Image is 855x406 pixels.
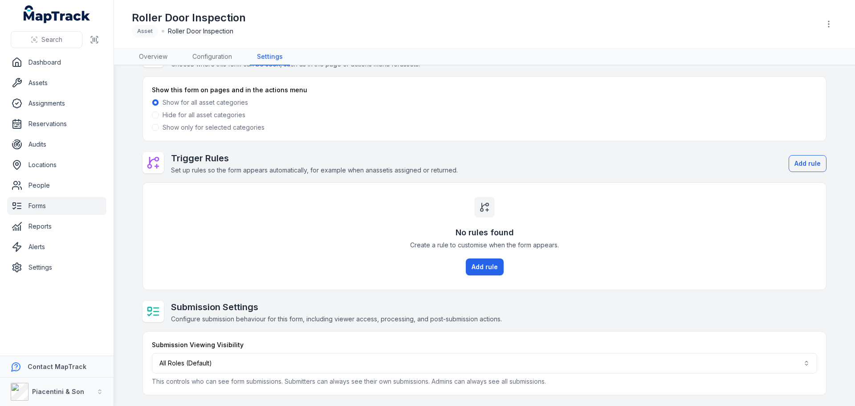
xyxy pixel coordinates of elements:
[152,340,244,349] label: Submission Viewing Visibility
[7,238,106,256] a: Alerts
[132,25,158,37] div: Asset
[7,74,106,92] a: Assets
[152,86,307,94] label: Show this form on pages and in the actions menu
[185,49,239,66] a: Configuration
[7,258,106,276] a: Settings
[7,115,106,133] a: Reservations
[132,11,246,25] h1: Roller Door Inspection
[410,241,559,250] span: Create a rule to customise when the form appears.
[28,363,86,370] strong: Contact MapTrack
[163,111,245,119] label: Hide for all asset categories
[171,152,458,164] h2: Trigger Rules
[152,353,817,373] button: All Roles (Default)
[41,35,62,44] span: Search
[7,197,106,215] a: Forms
[7,217,106,235] a: Reports
[456,226,514,239] h3: No rules found
[171,315,502,323] span: Configure submission behaviour for this form, including viewer access, processing, and post-submi...
[7,53,106,71] a: Dashboard
[171,166,458,174] span: Set up rules so the form appears automatically, for example when an asset is assigned or returned.
[7,135,106,153] a: Audits
[466,258,504,275] button: Add rule
[24,5,90,23] a: MapTrack
[163,98,248,107] label: Show for all asset categories
[11,31,82,48] button: Search
[7,156,106,174] a: Locations
[163,123,265,132] label: Show only for selected categories
[250,49,290,66] a: Settings
[32,388,84,395] strong: Piacentini & Son
[171,301,502,313] h2: Submission Settings
[7,94,106,112] a: Assignments
[132,49,175,66] a: Overview
[152,377,817,386] p: This controls who can see form submissions. Submitters can always see their own submissions. Admi...
[789,155,826,172] button: Add rule
[168,27,233,36] span: Roller Door Inspection
[7,176,106,194] a: People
